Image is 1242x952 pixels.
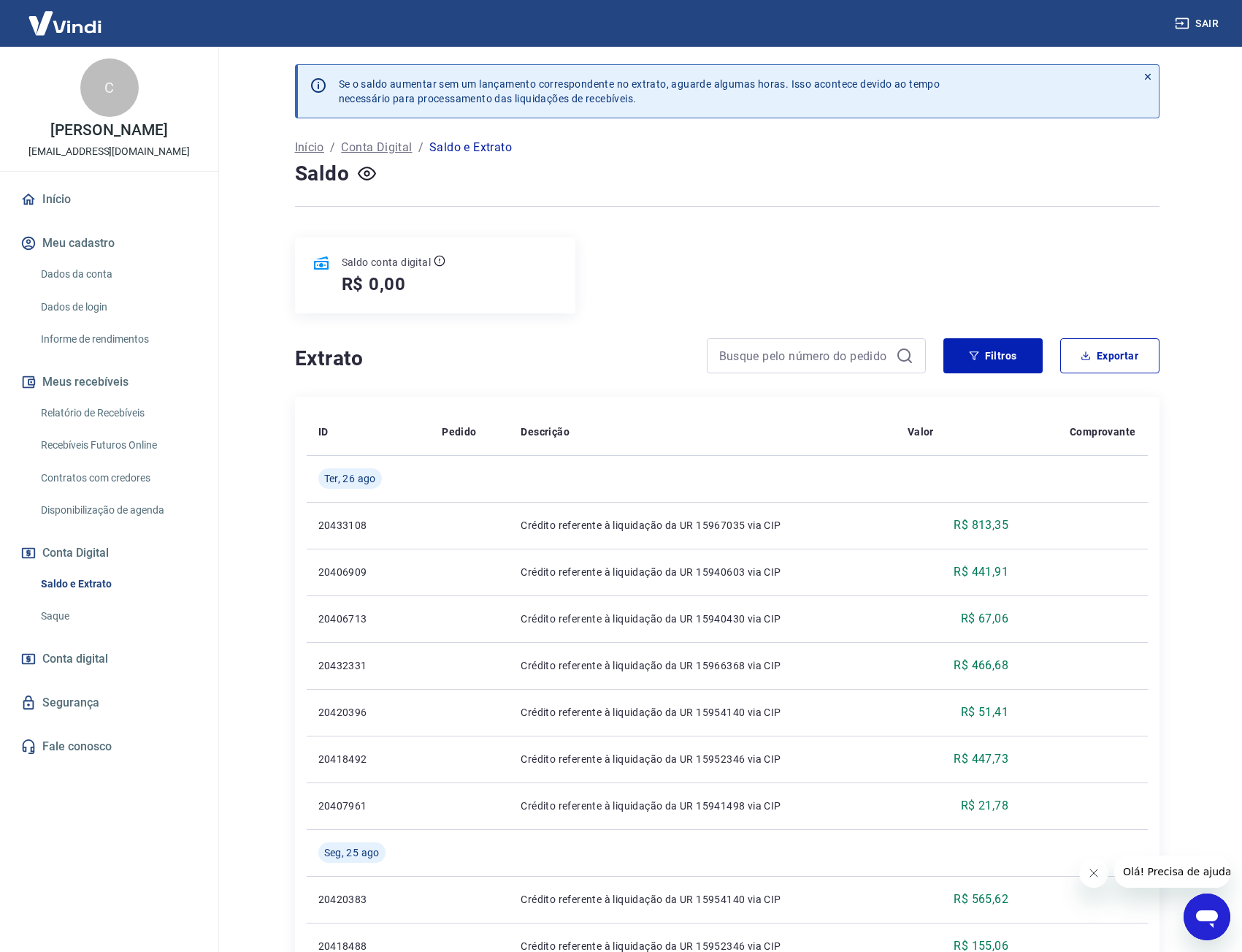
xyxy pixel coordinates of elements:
[35,398,201,428] a: Relatório de Recebíveis
[18,643,201,675] a: Conta digital
[954,563,1008,581] p: R$ 441,91
[1172,10,1224,37] button: Sair
[961,610,1008,628] p: R$ 67,06
[1184,894,1230,940] iframe: Botão para abrir a janela de mensagens
[342,255,432,270] p: Saldo conta digital
[295,139,324,156] a: Início
[35,430,201,460] a: Recebíveis Futuros Online
[18,366,201,398] button: Meus recebíveis
[521,752,883,766] p: Crédito referente à liquidação da UR 15952346 via CIP
[961,797,1008,815] p: R$ 21,78
[18,1,112,45] img: Vindi
[521,705,883,720] p: Crédito referente à liquidação da UR 15954140 via CIP
[318,705,419,720] p: 20420396
[50,123,167,138] p: [PERSON_NAME]
[318,752,419,766] p: 20418492
[442,424,476,439] p: Pedido
[318,518,419,533] p: 20433108
[295,344,689,373] h4: Extrato
[324,471,376,486] span: Ter, 26 ago
[318,892,419,907] p: 20420383
[342,273,407,296] h5: R$ 0,00
[318,658,419,673] p: 20432331
[330,139,335,156] p: /
[954,657,1008,674] p: R$ 466,68
[295,159,350,189] h4: Saldo
[341,139,412,156] a: Conta Digital
[1060,338,1159,373] button: Exportar
[324,845,380,860] span: Seg, 25 ago
[35,569,201,599] a: Saldo e Extrato
[318,612,419,626] p: 20406713
[954,517,1008,534] p: R$ 813,35
[954,891,1008,908] p: R$ 565,62
[9,10,123,22] span: Olá! Precisa de ajuda?
[35,495,201,525] a: Disponibilização de agenda
[318,424,329,439] p: ID
[35,259,201,289] a: Dados da conta
[1114,856,1230,888] iframe: Mensagem da empresa
[521,518,883,533] p: Crédito referente à liquidação da UR 15967035 via CIP
[521,892,883,907] p: Crédito referente à liquidação da UR 15954140 via CIP
[521,612,883,626] p: Crédito referente à liquidação da UR 15940430 via CIP
[28,144,190,159] p: [EMAIL_ADDRESS][DOMAIN_NAME]
[18,183,201,216] a: Início
[80,58,139,117] div: C
[339,77,940,106] p: Se o saldo aumentar sem um lançamento correspondente no extrato, aguarde algumas horas. Isso acon...
[719,345,890,367] input: Busque pelo número do pedido
[35,463,201,493] a: Contratos com credores
[318,565,419,579] p: 20406909
[521,424,570,439] p: Descrição
[943,338,1043,373] button: Filtros
[521,799,883,813] p: Crédito referente à liquidação da UR 15941498 via CIP
[18,537,201,569] button: Conta Digital
[318,799,419,813] p: 20407961
[35,601,201,631] a: Saque
[35,292,201,322] a: Dados de login
[961,704,1008,721] p: R$ 51,41
[429,139,512,156] p: Saldo e Extrato
[908,424,934,439] p: Valor
[1070,424,1135,439] p: Comprovante
[521,565,883,579] p: Crédito referente à liquidação da UR 15940603 via CIP
[418,139,423,156] p: /
[18,227,201,259] button: Meu cadastro
[521,658,883,673] p: Crédito referente à liquidação da UR 15966368 via CIP
[954,750,1008,768] p: R$ 447,73
[18,687,201,719] a: Segurança
[18,731,201,763] a: Fale conosco
[42,649,108,669] span: Conta digital
[35,324,201,354] a: Informe de rendimentos
[1079,858,1108,888] iframe: Fechar mensagem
